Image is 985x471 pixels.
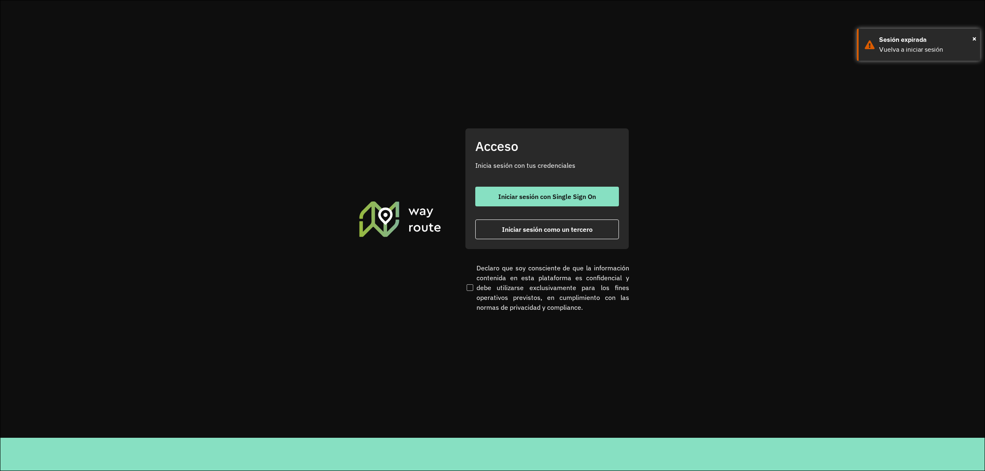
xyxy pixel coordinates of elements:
[502,226,593,233] span: Iniciar sesión como un tercero
[475,219,619,239] button: button
[475,138,619,154] h2: Acceso
[972,32,976,45] button: Close
[972,32,976,45] span: ×
[879,35,974,45] div: Sesión expirada
[475,187,619,206] button: button
[498,193,596,200] span: Iniciar sesión con Single Sign On
[475,160,619,170] p: Inicia sesión con tus credenciales
[465,263,629,312] label: Declaro que soy consciente de que la información contenida en esta plataforma es confidencial y d...
[879,45,974,55] div: Vuelva a iniciar sesión
[358,200,442,238] img: Roteirizador AmbevTech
